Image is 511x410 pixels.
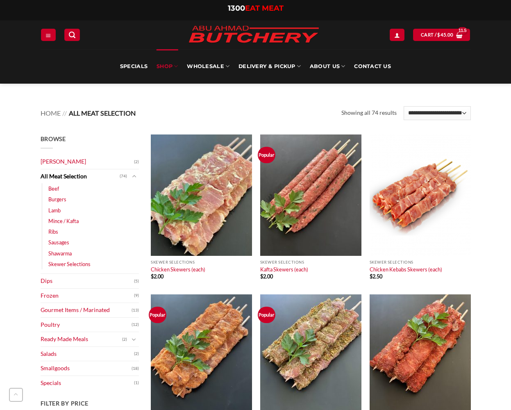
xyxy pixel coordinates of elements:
[48,183,59,194] a: Beef
[421,31,453,39] span: Cart /
[41,318,132,332] a: Poultry
[228,4,245,13] span: 1300
[134,156,139,168] span: (2)
[48,259,91,269] a: Skewer Selections
[41,169,120,184] a: All Meat Selection
[151,134,252,256] img: Chicken Skewers
[129,172,139,181] button: Toggle
[354,49,391,84] a: Contact Us
[41,29,56,41] a: Menu
[132,319,139,331] span: (12)
[41,289,134,303] a: Frozen
[48,205,61,216] a: Lamb
[260,273,263,280] span: $
[9,388,23,402] button: Go to top
[62,109,67,117] span: //
[64,29,80,41] a: Search
[151,273,154,280] span: $
[437,31,440,39] span: $
[151,266,205,273] a: Chicken Skewers (each)
[48,237,69,248] a: Sausages
[413,29,470,41] a: View cart
[260,273,273,280] bdi: 2.00
[404,106,470,120] select: Shop order
[48,194,66,205] a: Burgers
[370,266,442,273] a: Chicken Kebabs Skewers (each)
[260,260,361,264] p: Skewer Selections
[245,4,284,13] span: EAT MEAT
[134,348,139,360] span: (2)
[120,49,148,84] a: Specials
[370,134,471,256] img: Chicken Kebabs Skewers
[151,273,164,280] bdi: 2.00
[120,170,127,182] span: (74)
[134,275,139,287] span: (5)
[187,49,229,84] a: Wholesale
[129,335,139,344] button: Toggle
[41,376,134,390] a: Specials
[310,49,345,84] a: About Us
[182,20,325,49] img: Abu Ahmad Butchery
[41,274,134,288] a: Dips
[370,273,372,280] span: $
[122,333,127,346] span: (2)
[48,226,58,237] a: Ribs
[41,135,66,142] span: Browse
[134,377,139,389] span: (1)
[260,134,361,256] img: Kafta Skewers
[151,260,252,264] p: Skewer Selections
[41,155,134,169] a: [PERSON_NAME]
[41,400,89,407] span: Filter by price
[157,49,178,84] a: SHOP
[41,347,134,361] a: Salads
[69,109,136,117] span: All Meat Selection
[41,361,132,376] a: Smallgoods
[238,49,301,84] a: Delivery & Pickup
[41,303,132,317] a: Gourmet Items / Marinated
[41,332,122,346] a: Ready Made Meals
[390,29,404,41] a: Login
[437,32,453,37] bdi: 45.00
[48,216,79,226] a: Mince / Kafta
[48,248,72,259] a: Shawarma
[132,362,139,375] span: (18)
[260,266,308,273] a: Kafta Skewers (each)
[134,289,139,302] span: (9)
[132,304,139,317] span: (13)
[370,260,471,264] p: Skewer Selections
[41,109,61,117] a: Home
[370,273,382,280] bdi: 2.50
[341,108,397,118] p: Showing all 74 results
[228,4,284,13] a: 1300EAT MEAT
